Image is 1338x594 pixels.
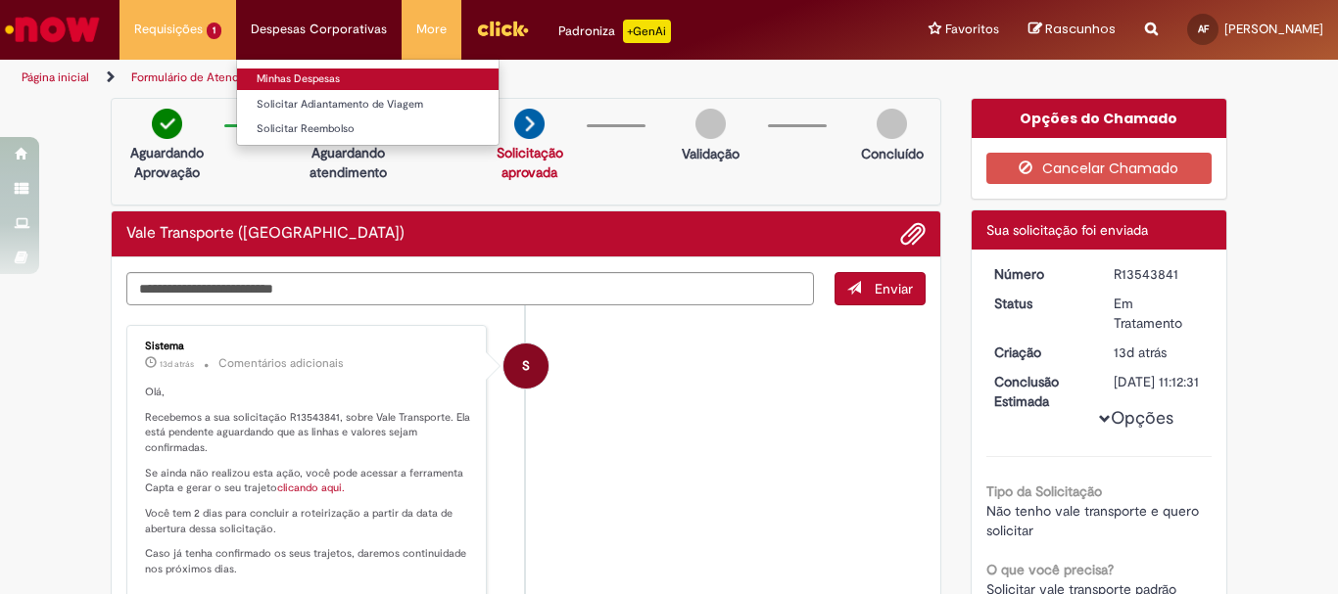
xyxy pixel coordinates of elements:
span: 1 [207,23,221,39]
div: System [503,343,549,388]
b: Tipo da Solicitação [986,482,1102,500]
ul: Trilhas de página [15,60,878,96]
p: Se ainda não realizou esta ação, você pode acessar a ferramenta Capta e gerar o seu trajeto [145,466,471,496]
span: Não tenho vale transporte e quero solicitar [986,502,1203,539]
a: Rascunhos [1028,21,1116,39]
span: 13d atrás [1114,343,1167,361]
dt: Conclusão Estimada [980,372,1100,411]
img: check-circle-green.png [152,109,182,139]
img: img-circle-grey.png [695,109,726,139]
div: Opções do Chamado [972,99,1227,138]
dt: Criação [980,343,1100,362]
a: Página inicial [22,69,89,85]
div: Em Tratamento [1114,294,1205,333]
h2: Vale Transporte (VT) Histórico de tíquete [126,225,405,243]
img: ServiceNow [2,10,103,49]
button: Adicionar anexos [900,221,926,247]
time: 17/09/2025 14:12:31 [160,358,194,370]
span: 13d atrás [160,358,194,370]
div: [DATE] 11:12:31 [1114,372,1205,391]
div: 17/09/2025 14:12:25 [1114,343,1205,362]
span: Sua solicitação foi enviada [986,221,1148,239]
a: Solicitar Adiantamento de Viagem [237,94,499,115]
span: Enviar [875,280,913,297]
p: Aguardando atendimento [301,143,396,182]
span: AF [1198,23,1209,35]
span: Requisições [134,20,203,39]
ul: Despesas Corporativas [236,59,500,146]
dt: Status [980,294,1100,313]
p: Aguardando Aprovação [119,143,215,182]
p: Caso já tenha confirmado os seus trajetos, daremos continuidade nos próximos dias. [145,546,471,576]
span: [PERSON_NAME] [1224,21,1323,37]
b: O que você precisa? [986,561,1114,578]
button: Enviar [835,272,926,305]
p: +GenAi [623,20,671,43]
img: arrow-next.png [514,109,545,139]
a: Minhas Despesas [237,69,499,90]
a: Solicitar Reembolso [237,118,499,140]
a: Solicitação aprovada [497,144,563,181]
img: click_logo_yellow_360x200.png [476,14,529,43]
time: 17/09/2025 14:12:25 [1114,343,1167,361]
small: Comentários adicionais [218,355,344,372]
span: S [522,343,530,389]
p: Você tem 2 dias para concluir a roteirização a partir da data de abertura dessa solicitação. [145,506,471,536]
dt: Número [980,264,1100,284]
button: Cancelar Chamado [986,153,1213,184]
span: Rascunhos [1045,20,1116,38]
div: R13543841 [1114,264,1205,284]
p: Recebemos a sua solicitação R13543841, sobre Vale Transporte. Ela está pendente aguardando que as... [145,410,471,456]
textarea: Digite sua mensagem aqui... [126,272,814,305]
img: img-circle-grey.png [877,109,907,139]
span: More [416,20,447,39]
p: Concluído [861,144,924,163]
span: Despesas Corporativas [251,20,387,39]
span: Favoritos [945,20,999,39]
a: Formulário de Atendimento [131,69,276,85]
div: Sistema [145,341,471,352]
a: clicando aqui. [277,480,345,495]
p: Validação [682,144,740,163]
div: Padroniza [558,20,671,43]
p: Olá, [145,385,471,400]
